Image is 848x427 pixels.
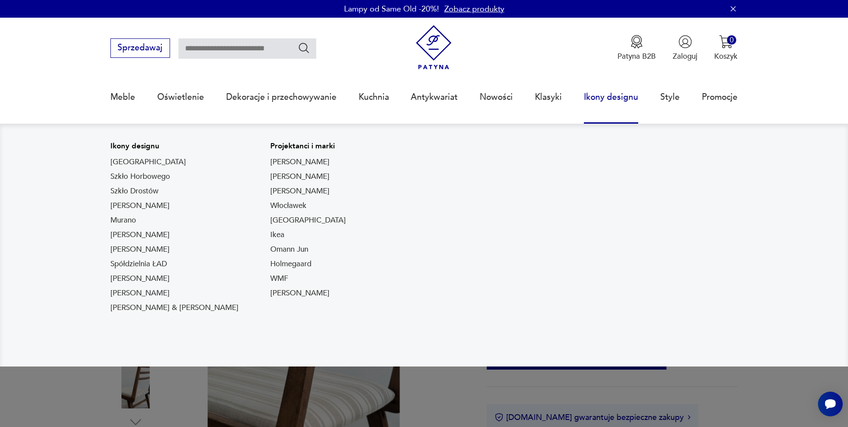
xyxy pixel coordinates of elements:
a: Szkło Drostów [110,186,159,196]
a: Nowości [480,77,513,117]
img: Meble [429,141,738,333]
p: Zaloguj [673,51,697,61]
a: Sprzedawaj [110,45,170,52]
a: Włocławek [270,200,307,211]
button: 0Koszyk [714,35,738,61]
a: Szkło Horbowego [110,171,170,182]
img: Patyna - sklep z meblami i dekoracjami vintage [412,25,456,70]
a: [PERSON_NAME] [270,171,329,182]
img: Ikona medalu [630,35,644,49]
a: Style [660,77,680,117]
a: [PERSON_NAME] [270,288,329,299]
a: Holmegaard [270,259,311,269]
a: Ikony designu [584,77,638,117]
a: Klasyki [535,77,562,117]
a: WMF [270,273,288,284]
button: Sprzedawaj [110,38,170,58]
button: Szukaj [298,42,310,54]
p: Projektanci i marki [270,141,346,151]
a: [GEOGRAPHIC_DATA] [110,157,186,167]
a: [GEOGRAPHIC_DATA] [270,215,346,226]
a: Antykwariat [411,77,458,117]
a: Spółdzielnia ŁAD [110,259,167,269]
button: Patyna B2B [617,35,656,61]
a: [PERSON_NAME] [110,273,170,284]
a: Zobacz produkty [444,4,504,15]
a: Kuchnia [359,77,389,117]
a: [PERSON_NAME] [270,157,329,167]
a: Oświetlenie [157,77,204,117]
iframe: Smartsupp widget button [818,392,843,416]
a: [PERSON_NAME] [110,288,170,299]
a: Ikona medaluPatyna B2B [617,35,656,61]
p: Lampy od Same Old -20%! [344,4,439,15]
p: Koszyk [714,51,738,61]
a: [PERSON_NAME] [110,200,170,211]
img: Ikona koszyka [719,35,733,49]
a: Dekoracje i przechowywanie [226,77,337,117]
a: [PERSON_NAME] & [PERSON_NAME] [110,302,238,313]
p: Ikony designu [110,141,238,151]
a: [PERSON_NAME] [270,186,329,196]
img: Ikonka użytkownika [678,35,692,49]
a: Omann Jun [270,244,308,255]
a: Murano [110,215,136,226]
div: 0 [727,35,736,45]
a: Ikea [270,230,284,240]
p: Patyna B2B [617,51,656,61]
a: [PERSON_NAME] [110,244,170,255]
button: Zaloguj [673,35,697,61]
a: Meble [110,77,135,117]
a: [PERSON_NAME] [110,230,170,240]
a: Promocje [702,77,738,117]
